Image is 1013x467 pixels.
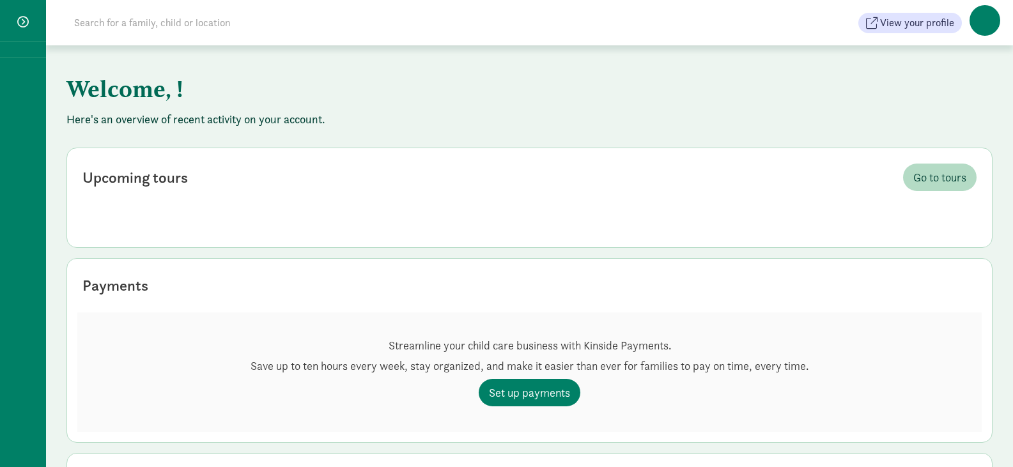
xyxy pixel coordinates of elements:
[903,164,977,191] a: Go to tours
[880,15,954,31] span: View your profile
[913,169,966,186] span: Go to tours
[66,10,425,36] input: Search for a family, child or location
[858,13,962,33] button: View your profile
[251,338,808,353] p: Streamline your child care business with Kinside Payments.
[66,112,993,127] p: Here's an overview of recent activity on your account.
[489,384,570,401] span: Set up payments
[251,358,808,374] p: Save up to ten hours every week, stay organized, and make it easier than ever for families to pay...
[82,274,148,297] div: Payments
[82,166,188,189] div: Upcoming tours
[479,379,580,406] a: Set up payments
[66,66,699,112] h1: Welcome, !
